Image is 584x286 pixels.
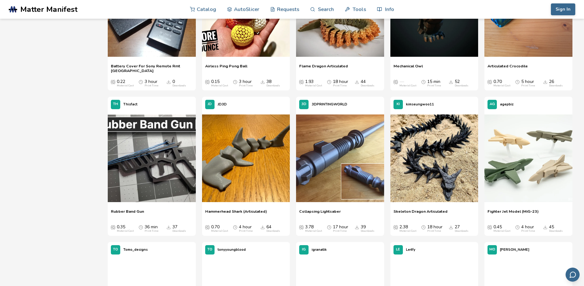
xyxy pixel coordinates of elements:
span: Collapsing Lightsaber [299,209,341,218]
div: 27 [455,225,468,233]
div: 0 [172,79,186,87]
div: 3 hour [145,79,158,87]
div: 0.70 [211,225,228,233]
span: Average Cost [205,225,210,230]
span: MO [489,248,495,252]
div: 18 hour [427,225,443,233]
span: Downloads [260,225,265,230]
a: Mechanical Owl [393,64,423,73]
div: Material Cost [117,84,134,87]
div: Downloads [455,230,468,233]
div: 0.45 [493,225,510,233]
div: Material Cost [493,84,510,87]
span: Downloads [355,225,359,230]
div: 38 [266,79,280,87]
span: Average Print Time [421,79,426,84]
span: Average Cost [487,79,492,84]
div: 39 [361,225,374,233]
div: 17 hour [333,225,348,233]
div: 26 [549,79,563,87]
div: Downloads [361,230,374,233]
a: Fighter Jet Model (MiG-23) [487,209,539,218]
a: Hammerhead Shark (Articulated) [205,209,267,218]
div: Material Cost [117,230,134,233]
div: Print Time [427,84,441,87]
div: Material Cost [211,230,228,233]
a: Rubber Band Gun [111,209,144,218]
p: 3DPRINTINGWORLD [312,101,347,108]
div: Material Cost [399,230,416,233]
span: JD [208,102,212,106]
div: 0.22 [117,79,134,87]
div: Print Time [521,230,535,233]
span: Downloads [449,79,453,84]
span: Average Print Time [327,225,331,230]
div: Material Cost [305,230,322,233]
span: Average Cost [205,79,210,84]
div: Print Time [427,230,441,233]
div: 15 min [427,79,441,87]
span: KI [397,102,400,106]
span: Matter Manifest [20,5,77,14]
div: Print Time [521,84,535,87]
span: Average Print Time [233,79,237,84]
a: Battery Cover For Sony Remote Rmt [GEOGRAPHIC_DATA] [111,64,192,73]
span: TO [113,248,118,252]
span: Average Print Time [233,225,237,230]
div: 2.38 [399,225,416,233]
div: 44 [361,79,374,87]
div: 37 [172,225,186,233]
span: Downloads [543,225,547,230]
div: 3 hour [239,79,253,87]
span: Downloads [260,79,265,84]
div: 5 hour [521,79,535,87]
div: Downloads [172,84,186,87]
span: Average Print Time [327,79,331,84]
div: 3.78 [305,225,322,233]
span: Average Cost [111,225,115,230]
div: Downloads [549,84,563,87]
p: Le4fy [406,246,415,253]
span: AG [490,102,495,106]
div: Print Time [239,84,253,87]
div: 0.70 [493,79,510,87]
div: Print Time [333,84,347,87]
span: Average Cost [487,225,492,230]
div: Material Cost [305,84,322,87]
span: — [399,79,404,84]
div: 18 hour [333,79,348,87]
p: igranatik [312,246,327,253]
div: Downloads [266,230,280,233]
span: LE [396,248,400,252]
div: Downloads [172,230,186,233]
div: Material Cost [399,84,416,87]
a: Flame Dragon Articulated [299,64,348,73]
span: Articulated Crocodile [487,64,528,73]
div: 0.15 [211,79,228,87]
div: Print Time [239,230,253,233]
div: Downloads [361,84,374,87]
span: Average Cost [111,79,115,84]
div: 52 [455,79,468,87]
p: tonyyoungblood [218,246,246,253]
span: TO [207,248,212,252]
div: 0.35 [117,225,134,233]
span: 3D [301,102,306,106]
div: Print Time [145,84,158,87]
span: IG [302,248,306,252]
div: Print Time [333,230,347,233]
span: TH [113,102,118,106]
div: Material Cost [211,84,228,87]
div: Print Time [145,230,158,233]
p: [PERSON_NAME] [500,246,529,253]
div: 64 [266,225,280,233]
button: Sign In [551,3,575,15]
div: Material Cost [493,230,510,233]
div: 1.93 [305,79,322,87]
span: Average Cost [393,79,398,84]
